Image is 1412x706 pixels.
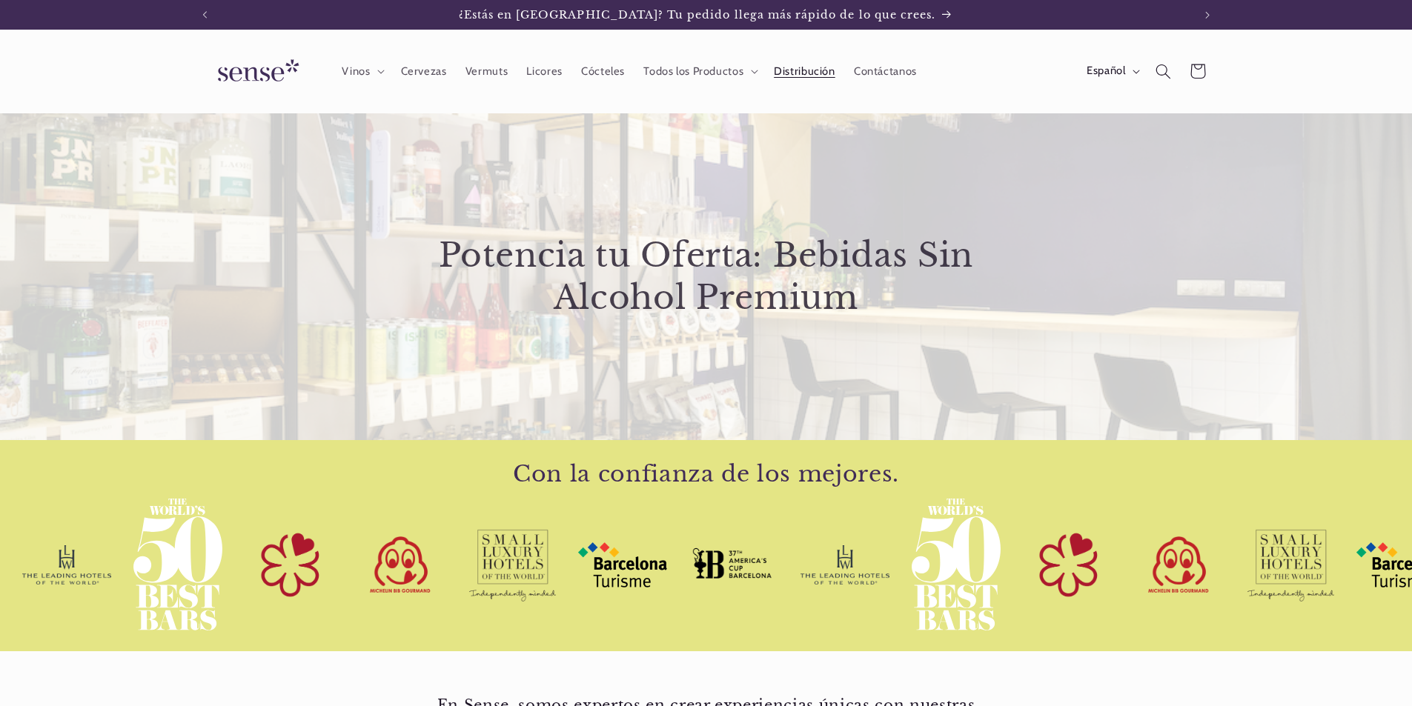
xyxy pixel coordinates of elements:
[243,522,332,607] img: Michelin Star Alcohol Free
[526,64,562,79] span: Licores
[517,55,572,87] a: Licores
[1133,530,1222,599] img: MichelinBibGourmandAlcoholFree
[1087,63,1125,79] span: Español
[854,64,917,79] span: Contáctanos
[634,55,765,87] summary: Todos los Productos
[194,44,317,99] a: Sense
[456,55,517,87] a: Vermuts
[391,55,456,87] a: Cervezas
[774,64,835,79] span: Distribución
[342,64,370,79] span: Vinos
[581,64,625,79] span: Cócteles
[354,530,443,599] img: MichelinBibGourmandAlcoholFree
[1021,522,1110,607] img: Michelin Star Alcohol Free
[465,64,508,79] span: Vermuts
[200,50,311,93] img: Sense
[844,55,926,87] a: Contáctanos
[1147,54,1181,88] summary: Búsqueda
[1077,56,1146,86] button: Español
[459,8,936,21] span: ¿Estás en [GEOGRAPHIC_DATA]? Tu pedido llega más rápido de lo que crees.
[401,64,447,79] span: Cervezas
[387,235,1025,319] h2: Potencia tu Oferta: Bebidas Sin Alcohol Premium
[571,55,634,87] a: Cócteles
[765,55,845,87] a: Distribución
[643,64,743,79] span: Todos los Productos
[333,55,391,87] summary: Vinos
